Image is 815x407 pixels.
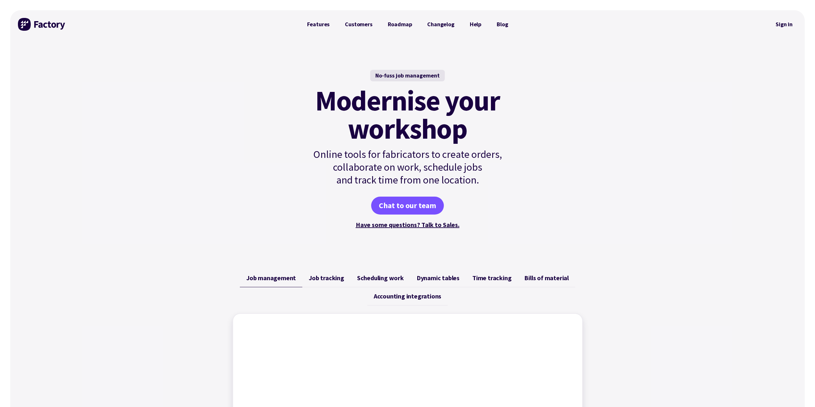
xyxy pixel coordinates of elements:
[462,18,489,31] a: Help
[309,274,344,282] span: Job tracking
[374,292,441,300] span: Accounting integrations
[420,18,462,31] a: Changelog
[337,18,380,31] a: Customers
[18,18,66,31] img: Factory
[370,70,445,81] div: No-fuss job management
[380,18,420,31] a: Roadmap
[299,18,338,31] a: Features
[417,274,460,282] span: Dynamic tables
[771,17,797,32] nav: Secondary Navigation
[524,274,569,282] span: Bills of material
[357,274,404,282] span: Scheduling work
[472,274,511,282] span: Time tracking
[299,148,516,186] p: Online tools for fabricators to create orders, collaborate on work, schedule jobs and track time ...
[315,86,500,143] mark: Modernise your workshop
[299,18,516,31] nav: Primary Navigation
[246,274,296,282] span: Job management
[356,221,460,229] a: Have some questions? Talk to Sales.
[489,18,516,31] a: Blog
[771,17,797,32] a: Sign in
[371,197,444,215] a: Chat to our team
